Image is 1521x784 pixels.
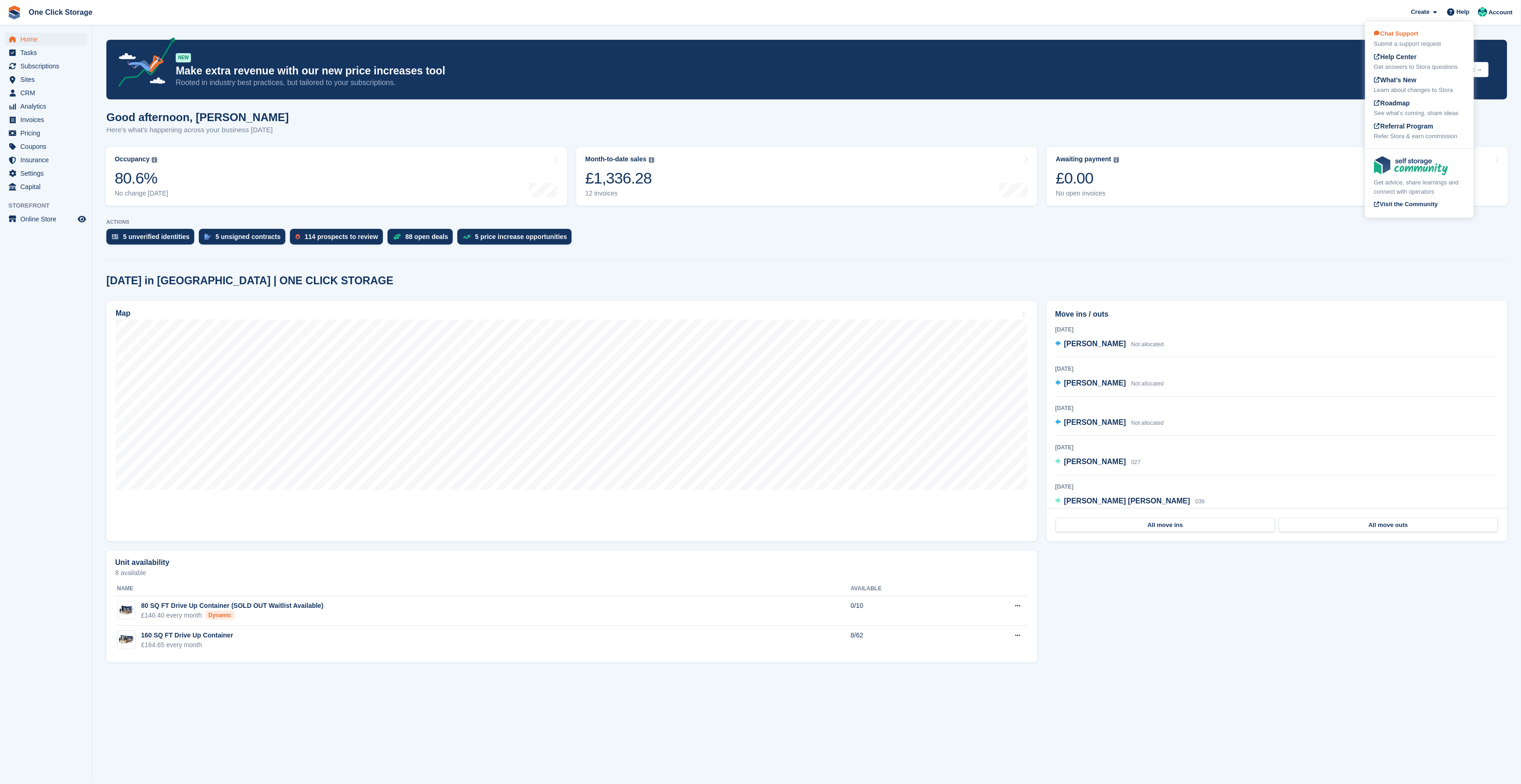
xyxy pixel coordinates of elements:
[176,64,1426,78] p: Make extra revenue with our new price increases tool
[106,219,1507,225] p: ACTIONS
[115,190,168,197] div: No change [DATE]
[1374,75,1465,95] a: What's New Learn about changes to Stora
[1411,7,1429,17] span: Create
[1131,380,1164,387] span: Not allocated
[1478,7,1487,17] img: Katy Forster
[1056,190,1119,197] div: No open invoices
[25,5,96,20] a: One Click Storage
[1374,99,1410,107] span: Roadmap
[1055,325,1498,334] div: [DATE]
[1374,53,1417,61] span: Help Center
[1131,420,1164,426] span: Not allocated
[1055,404,1498,412] div: [DATE]
[5,113,87,126] a: menu
[1055,378,1164,390] a: [PERSON_NAME] Not allocated
[115,155,149,163] div: Occupancy
[1374,52,1465,72] a: Help Center Get answers to Stora questions
[141,640,233,650] div: £164.65 every month
[20,60,76,73] span: Subscriptions
[851,626,960,655] td: 8/62
[1374,109,1465,118] div: See what's coming, share ideas
[1374,132,1465,141] div: Refer Stora & earn commission
[20,153,76,166] span: Insurance
[1055,443,1498,452] div: [DATE]
[204,234,211,239] img: contract_signature_icon-13c848040528278c33f63329250d36e43548de30e8caae1d1a13099fd9432cc5.svg
[457,229,576,249] a: 5 price increase opportunities
[1374,201,1438,208] span: Visit the Community
[5,73,87,86] a: menu
[1374,30,1418,37] span: Chat Support
[5,167,87,180] a: menu
[141,631,233,640] div: 160 SQ FT Drive Up Container
[141,601,323,611] div: 80 SQ FT Drive Up Container (SOLD OUT Waitlist Available)
[76,214,87,225] a: Preview store
[851,596,960,626] td: 0/10
[20,213,76,226] span: Online Store
[475,233,567,240] div: 5 price increase opportunities
[1055,309,1498,320] h2: Move ins / outs
[20,73,76,86] span: Sites
[1374,122,1465,141] a: Referral Program Refer Stora & earn commission
[1374,156,1465,210] a: Get advice, share learnings and connect with operators Visit the Community
[1056,518,1275,533] a: All move ins
[649,157,654,163] img: icon-info-grey-7440780725fd019a000dd9b08b2336e03edf1995a4989e88bcd33f0948082b44.svg
[1055,496,1205,508] a: [PERSON_NAME] [PERSON_NAME] 039
[5,213,87,226] a: menu
[393,233,401,240] img: deal-1b604bf984904fb50ccaf53a9ad4b4a5d6e5aea283cecdc64d6e3604feb123c2.svg
[576,147,1038,206] a: Month-to-date sales £1,336.28 12 invoices
[1064,340,1126,348] span: [PERSON_NAME]
[5,86,87,99] a: menu
[199,229,290,249] a: 5 unsigned contracts
[115,582,851,596] th: Name
[123,233,190,240] div: 5 unverified identities
[106,301,1037,541] a: Map
[20,180,76,193] span: Capital
[5,100,87,113] a: menu
[1114,157,1119,163] img: icon-info-grey-7440780725fd019a000dd9b08b2336e03edf1995a4989e88bcd33f0948082b44.svg
[585,169,654,188] div: £1,336.28
[20,140,76,153] span: Coupons
[1064,497,1190,505] span: [PERSON_NAME] [PERSON_NAME]
[20,46,76,59] span: Tasks
[5,60,87,73] a: menu
[111,37,175,90] img: price-adjustments-announcement-icon-8257ccfd72463d97f412b2fc003d46551f7dbcb40ab6d574587a9cd5c0d94...
[290,229,388,249] a: 114 prospects to review
[1457,7,1470,17] span: Help
[1056,169,1119,188] div: £0.00
[5,46,87,59] a: menu
[1195,498,1205,505] span: 039
[176,78,1426,88] p: Rooted in industry best practices, but tailored to your subscriptions.
[1374,76,1416,84] span: What's New
[141,611,323,620] div: £140.40 every month
[1374,122,1433,130] span: Referral Program
[1055,338,1164,350] a: [PERSON_NAME] Not allocated
[1055,456,1141,468] a: [PERSON_NAME] 027
[1374,98,1465,118] a: Roadmap See what's coming, share ideas
[1374,178,1465,196] div: Get advice, share learnings and connect with operators
[1055,483,1498,491] div: [DATE]
[1131,459,1140,465] span: 027
[5,140,87,153] a: menu
[5,180,87,193] a: menu
[1374,39,1465,49] div: Submit a support request
[1374,86,1465,95] div: Learn about changes to Stora
[152,157,157,163] img: icon-info-grey-7440780725fd019a000dd9b08b2336e03edf1995a4989e88bcd33f0948082b44.svg
[851,582,960,596] th: Available
[388,229,458,249] a: 88 open deals
[5,127,87,140] a: menu
[1047,147,1508,206] a: Awaiting payment £0.00 No open invoices
[8,201,92,210] span: Storefront
[117,604,135,617] img: 10-ft-container.jpg
[106,275,394,287] h2: [DATE] in [GEOGRAPHIC_DATA] | ONE CLICK STORAGE
[117,633,135,646] img: 20-ft-container%20(43).jpg
[1056,155,1111,163] div: Awaiting payment
[1064,418,1126,426] span: [PERSON_NAME]
[296,234,300,239] img: prospect-51fa495bee0391a8d652442698ab0144808aea92771e9ea1ae160a38d050c398.svg
[20,86,76,99] span: CRM
[115,558,169,567] h2: Unit availability
[1064,379,1126,387] span: [PERSON_NAME]
[115,169,168,188] div: 80.6%
[106,229,199,249] a: 5 unverified identities
[116,309,130,318] h2: Map
[1131,341,1164,348] span: Not allocated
